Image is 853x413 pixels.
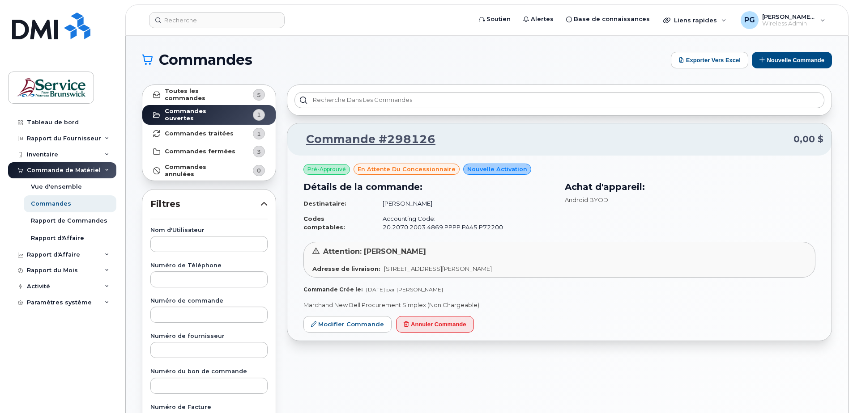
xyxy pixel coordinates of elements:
td: [PERSON_NAME] [375,196,554,211]
strong: Commandes annulées [165,164,236,178]
span: [DATE] par [PERSON_NAME] [366,286,443,293]
span: 0 [257,166,261,175]
a: Commandes ouvertes1 [142,105,276,125]
input: Recherche dans les commandes [294,92,824,108]
span: 1 [257,130,261,138]
span: en attente du concessionnaire [358,165,456,173]
label: Numéro de Téléphone [150,263,268,269]
strong: Codes comptables: [303,215,345,231]
span: Attention: [PERSON_NAME] [323,247,426,256]
a: Commande #298126 [295,131,435,147]
label: Numéro de commande [150,298,268,304]
a: Commandes annulées0 [142,160,276,181]
a: Commandes fermées3 [142,143,276,160]
strong: Destinataire: [303,200,346,207]
strong: Commande Crée le: [303,286,363,293]
span: 1 [257,110,261,119]
span: 5 [257,91,261,99]
td: Accounting Code: 20.2070.2003.4869.PPPP.PA45.P72200 [375,211,554,235]
p: Marchand New Bell Procurement Simplex (Non Chargeable) [303,301,815,309]
a: Toutes les commandes5 [142,85,276,105]
h3: Achat d'appareil: [565,180,815,194]
label: Numéro de Facture [150,405,268,410]
label: Numéro de fournisseur [150,333,268,339]
strong: Toutes les commandes [165,88,236,102]
span: Android BYOD [565,196,608,203]
button: Annuler Commande [396,316,474,333]
button: Nouvelle commande [752,52,832,68]
span: Commandes [159,53,252,67]
strong: Commandes fermées [165,148,235,155]
span: Pré-Approuvé [307,165,346,173]
a: Modifier Commande [303,316,392,333]
label: Nom d'Utilisateur [150,228,268,233]
span: [STREET_ADDRESS][PERSON_NAME] [384,265,492,272]
strong: Commandes ouvertes [165,108,236,122]
h3: Détails de la commande: [303,180,554,194]
strong: Adresse de livraison: [312,265,380,272]
span: Filtres [150,198,260,211]
a: Commandes traitées1 [142,125,276,143]
span: 3 [257,147,261,156]
strong: Commandes traitées [165,130,234,137]
label: Numéro du bon de commande [150,369,268,375]
span: Nouvelle activation [467,165,527,173]
span: 0,00 $ [793,133,823,146]
button: Exporter vers Excel [671,52,748,68]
